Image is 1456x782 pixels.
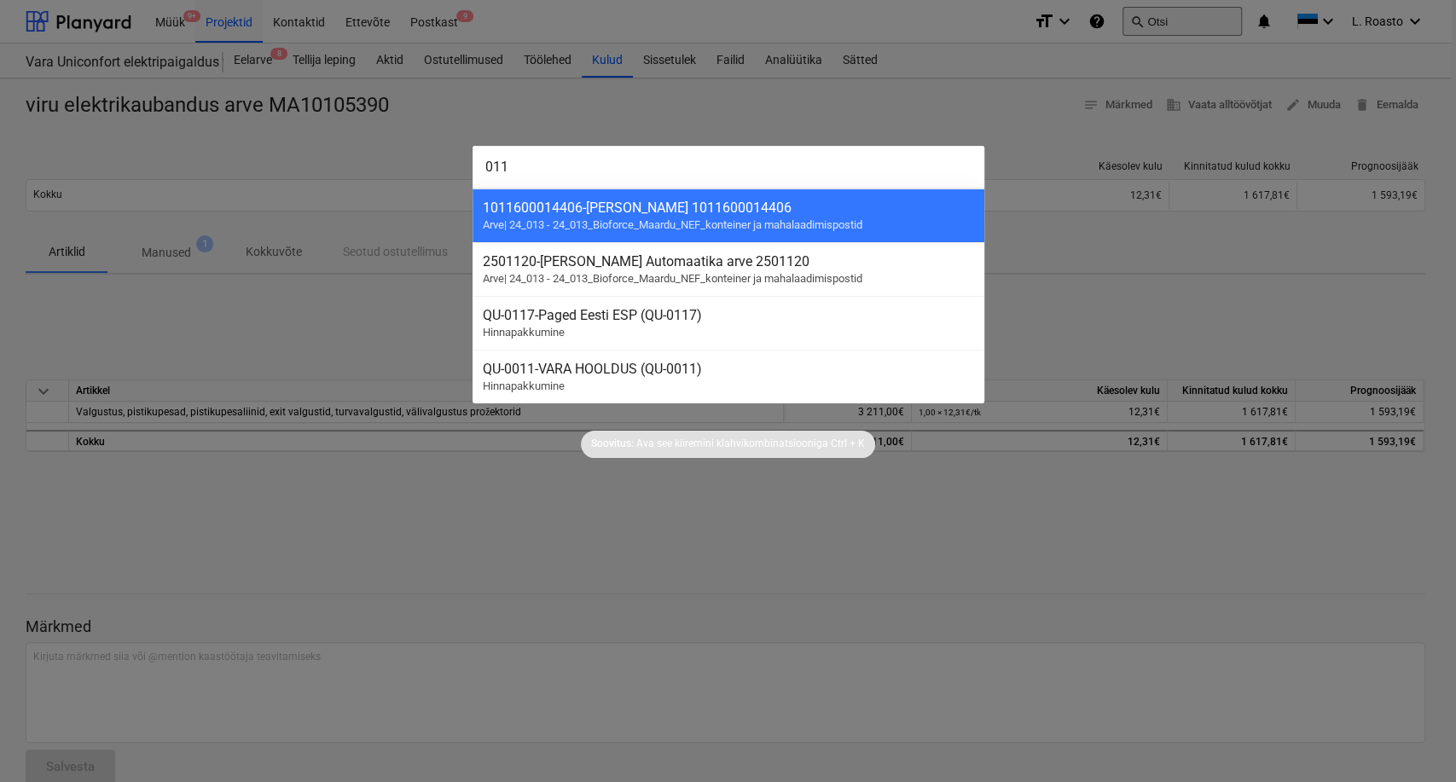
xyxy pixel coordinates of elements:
[483,253,974,269] div: 2501120 - [PERSON_NAME] Automaatika arve 2501120
[483,218,862,231] span: Arve | 24_013 - 24_013_Bioforce_Maardu_NEF_konteiner ja mahalaadimispostid
[473,350,984,403] div: QU-0011-VARA HOOLDUS (QU-0011)Hinnapakkumine
[473,242,984,296] div: 2501120-[PERSON_NAME] Automaatika arve 2501120Arve| 24_013 - 24_013_Bioforce_Maardu_NEF_konteiner...
[483,361,974,377] div: QU-0011 - VARA HOOLDUS (QU-0011)
[483,326,565,339] span: Hinnapakkumine
[473,296,984,350] div: QU-0117-Paged Eesti ESP (QU-0117)Hinnapakkumine
[483,200,974,216] div: 1011600014406 - [PERSON_NAME] 1011600014406
[473,146,984,188] input: Otsi projekte, eelarveridu, lepinguid, akte, alltöövõtjaid...
[581,431,875,458] div: Soovitus:Ava see kiiremini klahvikombinatsioonigaCtrl + K
[636,437,828,451] p: Ava see kiiremini klahvikombinatsiooniga
[831,437,865,451] p: Ctrl + K
[483,379,565,392] span: Hinnapakkumine
[473,188,984,242] div: 1011600014406-[PERSON_NAME] 1011600014406Arve| 24_013 - 24_013_Bioforce_Maardu_NEF_konteiner ja m...
[483,272,862,285] span: Arve | 24_013 - 24_013_Bioforce_Maardu_NEF_konteiner ja mahalaadimispostid
[591,437,634,451] p: Soovitus:
[483,307,974,323] div: QU-0117 - Paged Eesti ESP (QU-0117)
